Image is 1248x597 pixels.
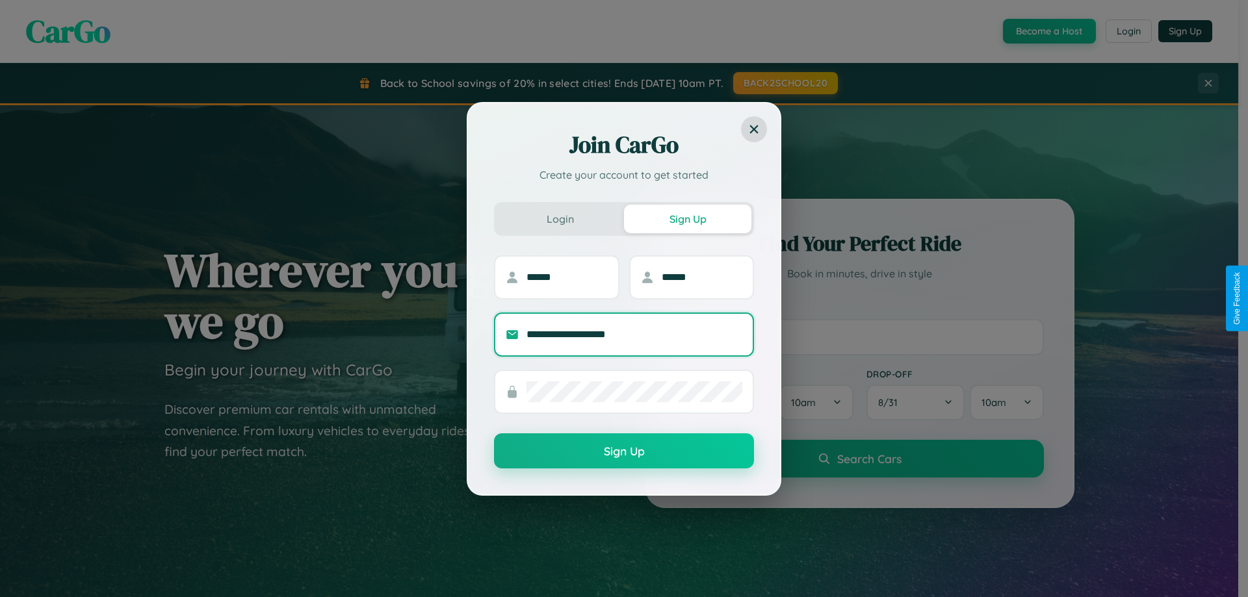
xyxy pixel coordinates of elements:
h2: Join CarGo [494,129,754,160]
button: Login [497,205,624,233]
p: Create your account to get started [494,167,754,183]
button: Sign Up [624,205,751,233]
div: Give Feedback [1232,272,1241,325]
button: Sign Up [494,433,754,468]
